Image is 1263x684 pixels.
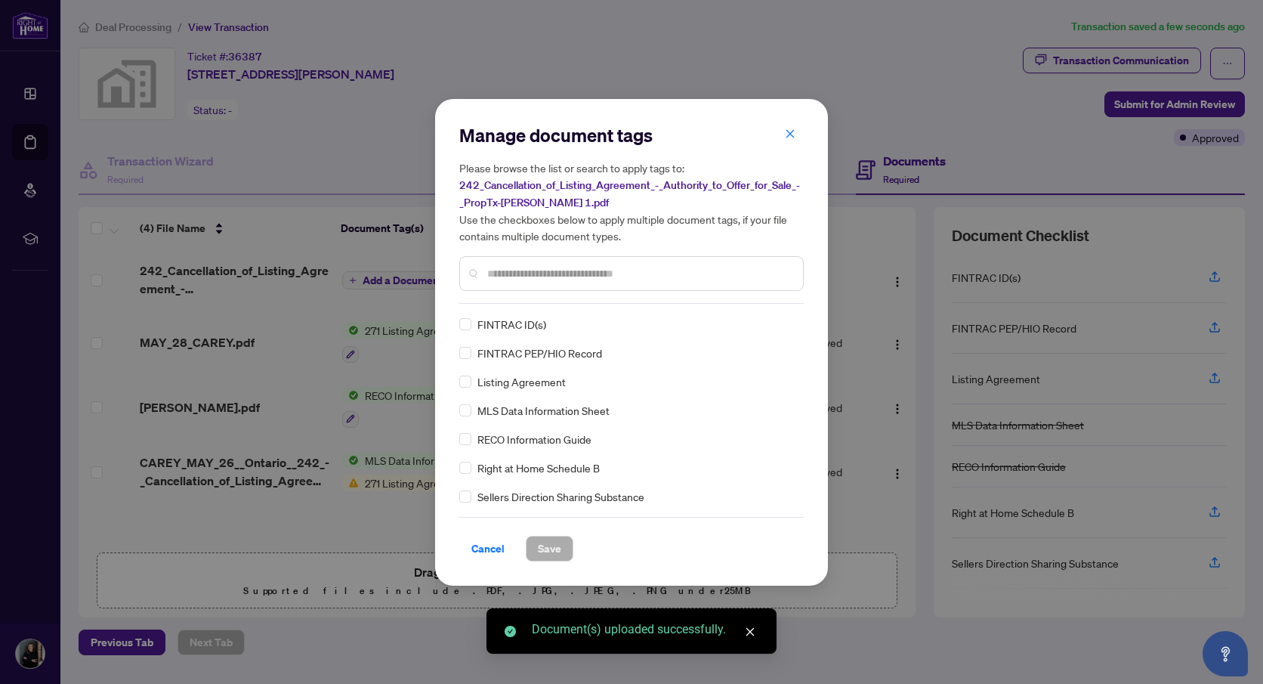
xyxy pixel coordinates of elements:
span: Listing Agreement [477,373,566,390]
button: Cancel [459,536,517,562]
h5: Please browse the list or search to apply tags to: Use the checkboxes below to apply multiple doc... [459,159,804,244]
a: Close [742,624,758,640]
span: Cancel [471,537,505,561]
button: Save [526,536,573,562]
span: check-circle [505,626,516,637]
span: MLS Data Information Sheet [477,402,610,419]
span: RECO Information Guide [477,431,591,447]
span: Sellers Direction Sharing Substance [477,488,644,505]
span: close [785,128,795,139]
span: FINTRAC PEP/HIO Record [477,345,602,361]
span: close [745,627,755,637]
span: 242_Cancellation_of_Listing_Agreement_-_Authority_to_Offer_for_Sale_-_PropTx-[PERSON_NAME] 1.pdf [459,178,800,209]
div: Document(s) uploaded successfully. [532,621,758,639]
span: FINTRAC ID(s) [477,316,546,333]
h2: Manage document tags [459,123,804,147]
span: Right at Home Schedule B [477,460,600,476]
button: Open asap [1203,631,1248,676]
